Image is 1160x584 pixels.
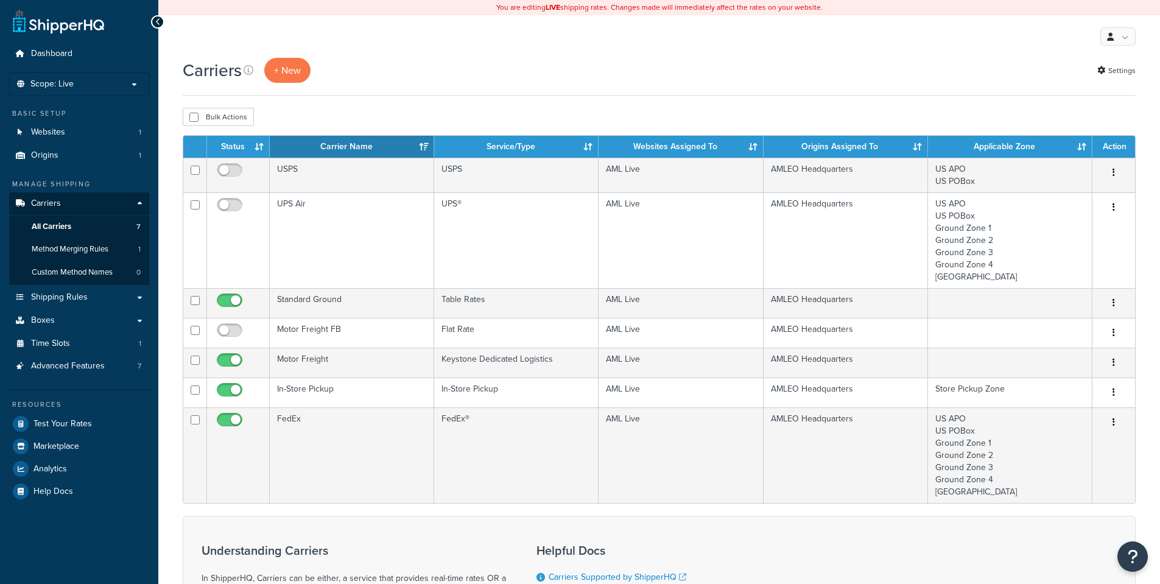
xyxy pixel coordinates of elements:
[33,487,73,497] span: Help Docs
[928,192,1092,288] td: US APO US POBox Ground Zone 1 Ground Zone 2 Ground Zone 3 Ground Zone 4 [GEOGRAPHIC_DATA]
[183,108,254,126] button: Bulk Actions
[31,339,70,349] span: Time Slots
[32,244,108,255] span: Method Merging Rules
[30,79,74,90] span: Scope: Live
[599,378,763,407] td: AML Live
[31,127,65,138] span: Websites
[599,288,763,318] td: AML Live
[9,144,149,167] a: Origins 1
[764,136,928,158] th: Origins Assigned To: activate to sort column ascending
[764,158,928,192] td: AMLEO Headquarters
[270,348,434,378] td: Motor Freight
[9,261,149,284] a: Custom Method Names 0
[33,442,79,452] span: Marketplace
[9,216,149,238] a: All Carriers 7
[33,464,67,474] span: Analytics
[1117,541,1148,572] button: Open Resource Center
[139,339,141,349] span: 1
[9,355,149,378] a: Advanced Features 7
[764,407,928,503] td: AMLEO Headquarters
[32,267,113,278] span: Custom Method Names
[764,288,928,318] td: AMLEO Headquarters
[434,192,599,288] td: UPS®
[9,480,149,502] a: Help Docs
[434,407,599,503] td: FedEx®
[270,288,434,318] td: Standard Ground
[764,348,928,378] td: AMLEO Headquarters
[207,136,270,158] th: Status: activate to sort column ascending
[9,355,149,378] li: Advanced Features
[764,192,928,288] td: AMLEO Headquarters
[599,348,763,378] td: AML Live
[13,9,104,33] a: ShipperHQ Home
[928,136,1092,158] th: Applicable Zone: activate to sort column ascending
[434,348,599,378] td: Keystone Dedicated Logistics
[9,286,149,309] a: Shipping Rules
[9,192,149,215] a: Carriers
[9,332,149,355] a: Time Slots 1
[31,361,105,371] span: Advanced Features
[9,238,149,261] a: Method Merging Rules 1
[270,407,434,503] td: FedEx
[9,179,149,189] div: Manage Shipping
[270,158,434,192] td: USPS
[9,121,149,144] a: Websites 1
[764,318,928,348] td: AMLEO Headquarters
[138,361,141,371] span: 7
[928,158,1092,192] td: US APO US POBox
[136,222,141,232] span: 7
[202,544,506,557] h3: Understanding Carriers
[434,378,599,407] td: In-Store Pickup
[31,292,88,303] span: Shipping Rules
[9,108,149,119] div: Basic Setup
[599,318,763,348] td: AML Live
[599,136,763,158] th: Websites Assigned To: activate to sort column ascending
[434,318,599,348] td: Flat Rate
[9,216,149,238] li: All Carriers
[270,318,434,348] td: Motor Freight FB
[264,58,311,83] button: + New
[9,332,149,355] li: Time Slots
[599,407,763,503] td: AML Live
[9,121,149,144] li: Websites
[928,407,1092,503] td: US APO US POBox Ground Zone 1 Ground Zone 2 Ground Zone 3 Ground Zone 4 [GEOGRAPHIC_DATA]
[139,150,141,161] span: 1
[136,267,141,278] span: 0
[9,413,149,435] a: Test Your Rates
[434,158,599,192] td: USPS
[139,127,141,138] span: 1
[31,315,55,326] span: Boxes
[9,458,149,480] a: Analytics
[9,261,149,284] li: Custom Method Names
[434,288,599,318] td: Table Rates
[928,378,1092,407] td: Store Pickup Zone
[270,378,434,407] td: In-Store Pickup
[9,399,149,410] div: Resources
[9,43,149,65] a: Dashboard
[536,544,695,557] h3: Helpful Docs
[9,192,149,285] li: Carriers
[32,222,71,232] span: All Carriers
[9,309,149,332] a: Boxes
[599,158,763,192] td: AML Live
[138,244,141,255] span: 1
[549,571,686,583] a: Carriers Supported by ShipperHQ
[31,49,72,59] span: Dashboard
[1097,62,1136,79] a: Settings
[1092,136,1135,158] th: Action
[9,435,149,457] a: Marketplace
[9,238,149,261] li: Method Merging Rules
[270,136,434,158] th: Carrier Name: activate to sort column ascending
[434,136,599,158] th: Service/Type: activate to sort column ascending
[764,378,928,407] td: AMLEO Headquarters
[9,144,149,167] li: Origins
[31,199,61,209] span: Carriers
[33,419,92,429] span: Test Your Rates
[183,58,242,82] h1: Carriers
[599,192,763,288] td: AML Live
